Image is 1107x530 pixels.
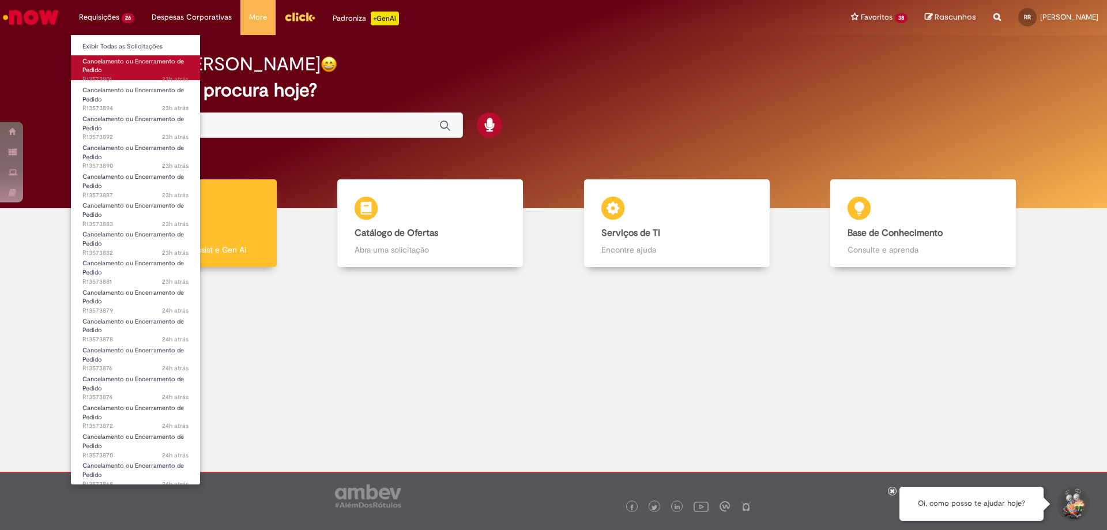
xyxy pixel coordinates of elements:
p: +GenAi [371,12,399,25]
span: Cancelamento ou Encerramento de Pedido [82,57,184,75]
time: 28/09/2025 12:09:11 [162,191,189,200]
a: Serviços de TI Encontre ajuda [553,179,800,268]
span: Favoritos [861,12,893,23]
time: 28/09/2025 12:10:37 [162,161,189,170]
a: Base de Conhecimento Consulte e aprenda [800,179,1047,268]
span: 23h atrás [162,133,189,141]
h2: O que você procura hoje? [100,80,1008,100]
span: RR [1024,13,1031,21]
span: 24h atrás [162,306,189,315]
span: 23h atrás [162,161,189,170]
span: R13573870 [82,451,189,460]
span: Cancelamento ou Encerramento de Pedido [82,317,184,335]
span: R13573894 [82,104,189,113]
a: Aberto R13573870 : Cancelamento ou Encerramento de Pedido [71,431,200,456]
a: Aberto R13573894 : Cancelamento ou Encerramento de Pedido [71,84,200,109]
span: Cancelamento ou Encerramento de Pedido [82,404,184,422]
b: Base de Conhecimento [848,227,943,239]
span: Cancelamento ou Encerramento de Pedido [82,461,184,479]
time: 28/09/2025 11:59:25 [162,364,189,373]
time: 28/09/2025 11:57:44 [162,393,189,401]
span: 23h atrás [162,104,189,112]
span: R13573874 [82,393,189,402]
a: Aberto R13573868 : Cancelamento ou Encerramento de Pedido [71,460,200,484]
span: Cancelamento ou Encerramento de Pedido [82,144,184,161]
span: R13573887 [82,191,189,200]
a: Aberto R13573881 : Cancelamento ou Encerramento de Pedido [71,257,200,282]
span: Requisições [79,12,119,23]
span: 23h atrás [162,249,189,257]
div: Padroniza [333,12,399,25]
a: Aberto R13573872 : Cancelamento ou Encerramento de Pedido [71,402,200,427]
span: 23h atrás [162,191,189,200]
img: click_logo_yellow_360x200.png [284,8,315,25]
span: R13573876 [82,364,189,373]
a: Aberto R13573878 : Cancelamento ou Encerramento de Pedido [71,315,200,340]
p: Abra uma solicitação [355,244,506,255]
span: Cancelamento ou Encerramento de Pedido [82,375,184,393]
img: happy-face.png [321,56,337,73]
span: 26 [122,13,134,23]
a: Aberto R13573879 : Cancelamento ou Encerramento de Pedido [71,287,200,311]
span: Cancelamento ou Encerramento de Pedido [82,201,184,219]
span: R13573868 [82,480,189,489]
span: Cancelamento ou Encerramento de Pedido [82,288,184,306]
button: Iniciar Conversa de Suporte [1055,487,1090,521]
span: R13573882 [82,249,189,258]
span: 24h atrás [162,422,189,430]
time: 28/09/2025 12:00:23 [162,335,189,344]
span: 24h atrás [162,364,189,373]
img: logo_footer_twitter.png [652,505,657,510]
span: Rascunhos [935,12,976,22]
b: Catálogo de Ofertas [355,227,438,239]
span: Cancelamento ou Encerramento de Pedido [82,172,184,190]
p: Consulte e aprenda [848,244,999,255]
span: Cancelamento ou Encerramento de Pedido [82,259,184,277]
a: Aberto R13573883 : Cancelamento ou Encerramento de Pedido [71,200,200,224]
a: Tirar dúvidas Tirar dúvidas com Lupi Assist e Gen Ai [61,179,307,268]
span: 23h atrás [162,220,189,228]
a: Aberto R13573882 : Cancelamento ou Encerramento de Pedido [71,228,200,253]
h2: Bom dia, [PERSON_NAME] [100,54,321,74]
a: Aberto R13573876 : Cancelamento ou Encerramento de Pedido [71,344,200,369]
span: More [249,12,267,23]
span: R13573890 [82,161,189,171]
a: Aberto R13573874 : Cancelamento ou Encerramento de Pedido [71,373,200,398]
img: ServiceNow [1,6,61,29]
time: 28/09/2025 11:53:32 [162,480,189,488]
a: Aberto R13573892 : Cancelamento ou Encerramento de Pedido [71,113,200,138]
span: Cancelamento ou Encerramento de Pedido [82,433,184,450]
span: Cancelamento ou Encerramento de Pedido [82,346,184,364]
img: logo_footer_naosei.png [741,501,751,512]
time: 28/09/2025 12:16:06 [162,104,189,112]
time: 28/09/2025 12:02:04 [162,306,189,315]
span: 23h atrás [162,277,189,286]
img: logo_footer_ambev_rotulo_gray.png [335,484,401,508]
time: 28/09/2025 11:55:30 [162,451,189,460]
time: 28/09/2025 12:04:52 [162,249,189,257]
span: [PERSON_NAME] [1040,12,1098,22]
a: Aberto R13573901 : Cancelamento ou Encerramento de Pedido [71,55,200,80]
time: 28/09/2025 12:21:30 [162,75,189,84]
span: Cancelamento ou Encerramento de Pedido [82,86,184,104]
div: Oi, como posso te ajudar hoje? [899,487,1044,521]
span: 23h atrás [162,75,189,84]
span: R13573872 [82,422,189,431]
span: R13573901 [82,75,189,84]
span: R13573878 [82,335,189,344]
a: Exibir Todas as Solicitações [71,40,200,53]
img: logo_footer_workplace.png [720,501,730,512]
time: 28/09/2025 12:12:54 [162,133,189,141]
span: R13573892 [82,133,189,142]
p: Encontre ajuda [601,244,752,255]
span: 24h atrás [162,480,189,488]
time: 28/09/2025 11:56:35 [162,422,189,430]
ul: Requisições [70,35,201,485]
a: Catálogo de Ofertas Abra uma solicitação [307,179,554,268]
img: logo_footer_youtube.png [694,499,709,514]
img: logo_footer_facebook.png [629,505,635,510]
a: Aberto R13573890 : Cancelamento ou Encerramento de Pedido [71,142,200,167]
span: R13573883 [82,220,189,229]
span: Despesas Corporativas [152,12,232,23]
span: R13573879 [82,306,189,315]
